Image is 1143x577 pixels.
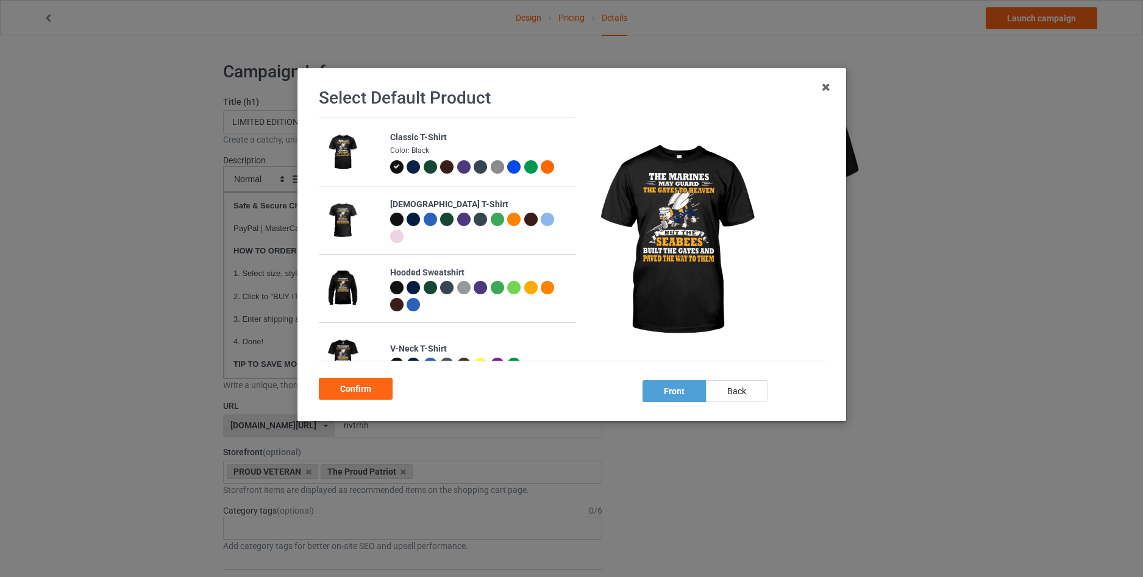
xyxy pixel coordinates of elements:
div: Color: Black [390,146,569,156]
div: back [705,380,767,402]
img: heather_texture.png [490,160,504,174]
div: V-Neck T-Shirt [390,343,569,355]
div: Hooded Sweatshirt [390,267,569,279]
div: Classic T-Shirt [390,132,569,144]
div: front [642,380,705,402]
div: Confirm [319,378,393,400]
h1: Select Default Product [319,87,825,109]
div: [DEMOGRAPHIC_DATA] T-Shirt [390,199,569,211]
